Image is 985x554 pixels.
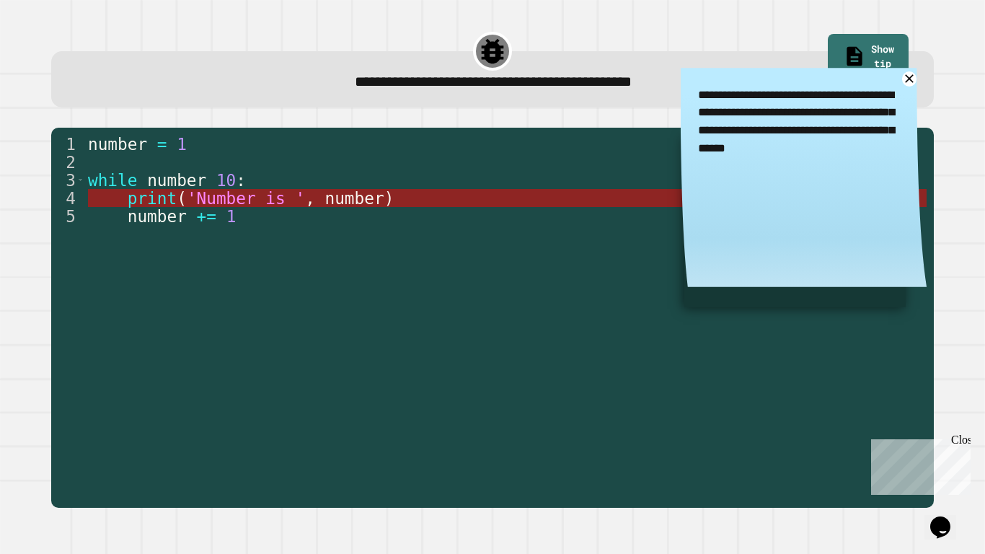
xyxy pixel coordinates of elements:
div: 2 [51,153,85,171]
span: ( [177,189,187,208]
span: 1 [226,207,237,226]
span: number [324,189,384,208]
iframe: chat widget [865,434,971,495]
div: 4 [51,189,85,207]
span: number [88,135,147,154]
span: 10 [216,171,236,190]
span: 'Number is ' [187,189,305,208]
span: ) [384,189,394,208]
span: : [236,171,246,190]
div: 3 [51,171,85,189]
span: = [157,135,167,154]
span: += [197,207,216,226]
div: 1 [51,135,85,153]
div: 5 [51,207,85,225]
span: 1 [177,135,187,154]
span: Toggle code folding, rows 3 through 5 [76,171,84,189]
span: number [147,171,206,190]
span: , [305,189,315,208]
span: while [88,171,137,190]
iframe: chat widget [924,496,971,540]
div: Chat with us now!Close [6,6,100,92]
span: print [128,189,177,208]
a: Show tip [828,34,909,82]
span: number [128,207,187,226]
